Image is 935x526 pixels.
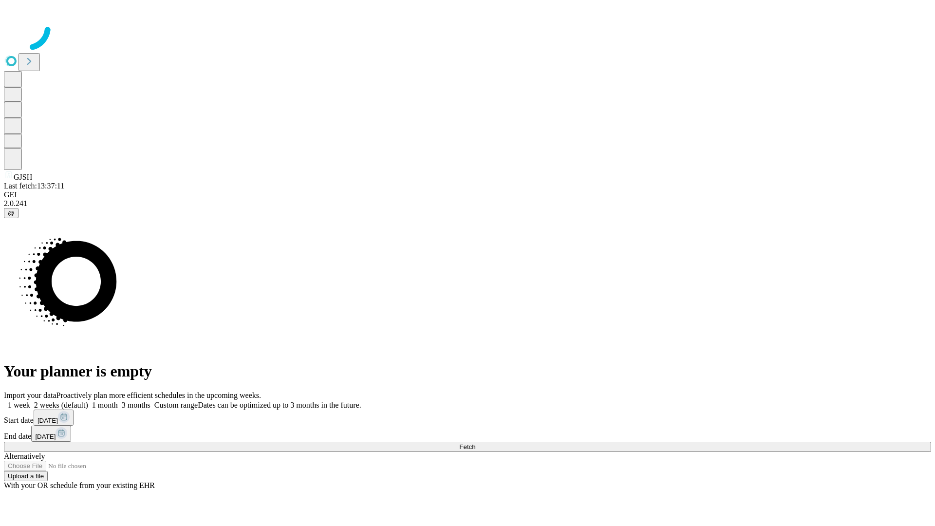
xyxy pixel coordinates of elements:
[4,452,45,460] span: Alternatively
[4,362,931,380] h1: Your planner is empty
[4,182,64,190] span: Last fetch: 13:37:11
[34,401,88,409] span: 2 weeks (default)
[8,401,30,409] span: 1 week
[14,173,32,181] span: GJSH
[35,433,56,440] span: [DATE]
[4,471,48,481] button: Upload a file
[31,426,71,442] button: [DATE]
[154,401,198,409] span: Custom range
[4,481,155,489] span: With your OR schedule from your existing EHR
[198,401,361,409] span: Dates can be optimized up to 3 months in the future.
[122,401,150,409] span: 3 months
[4,199,931,208] div: 2.0.241
[56,391,261,399] span: Proactively plan more efficient schedules in the upcoming weeks.
[4,426,931,442] div: End date
[4,208,19,218] button: @
[34,410,74,426] button: [DATE]
[4,442,931,452] button: Fetch
[8,209,15,217] span: @
[4,410,931,426] div: Start date
[459,443,475,451] span: Fetch
[92,401,118,409] span: 1 month
[4,391,56,399] span: Import your data
[4,190,931,199] div: GEI
[37,417,58,424] span: [DATE]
